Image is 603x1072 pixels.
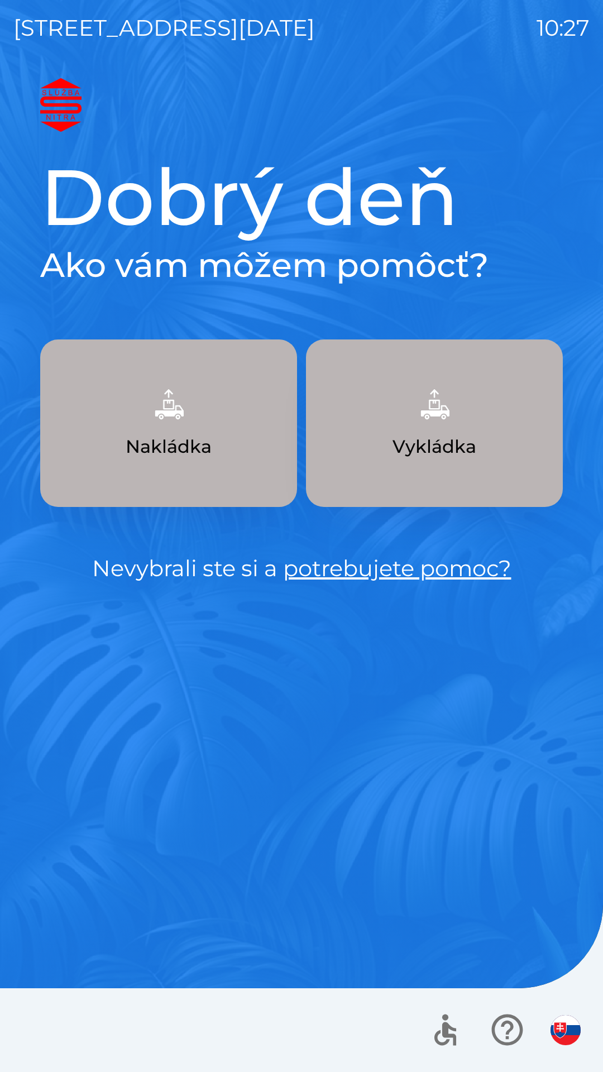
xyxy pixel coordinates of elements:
p: [STREET_ADDRESS][DATE] [13,11,315,45]
h2: Ako vám môžem pomôcť? [40,245,563,286]
button: Nakládka [40,339,297,507]
h1: Dobrý deň [40,150,563,245]
img: 9957f61b-5a77-4cda-b04a-829d24c9f37e.png [144,380,193,429]
p: Nakládka [126,433,212,460]
a: potrebujete pomoc? [283,554,511,582]
img: sk flag [551,1015,581,1045]
img: 6e47bb1a-0e3d-42fb-b293-4c1d94981b35.png [410,380,459,429]
button: Vykládka [306,339,563,507]
img: Logo [40,78,563,132]
p: Nevybrali ste si a [40,552,563,585]
p: 10:27 [537,11,590,45]
p: Vykládka [393,433,476,460]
